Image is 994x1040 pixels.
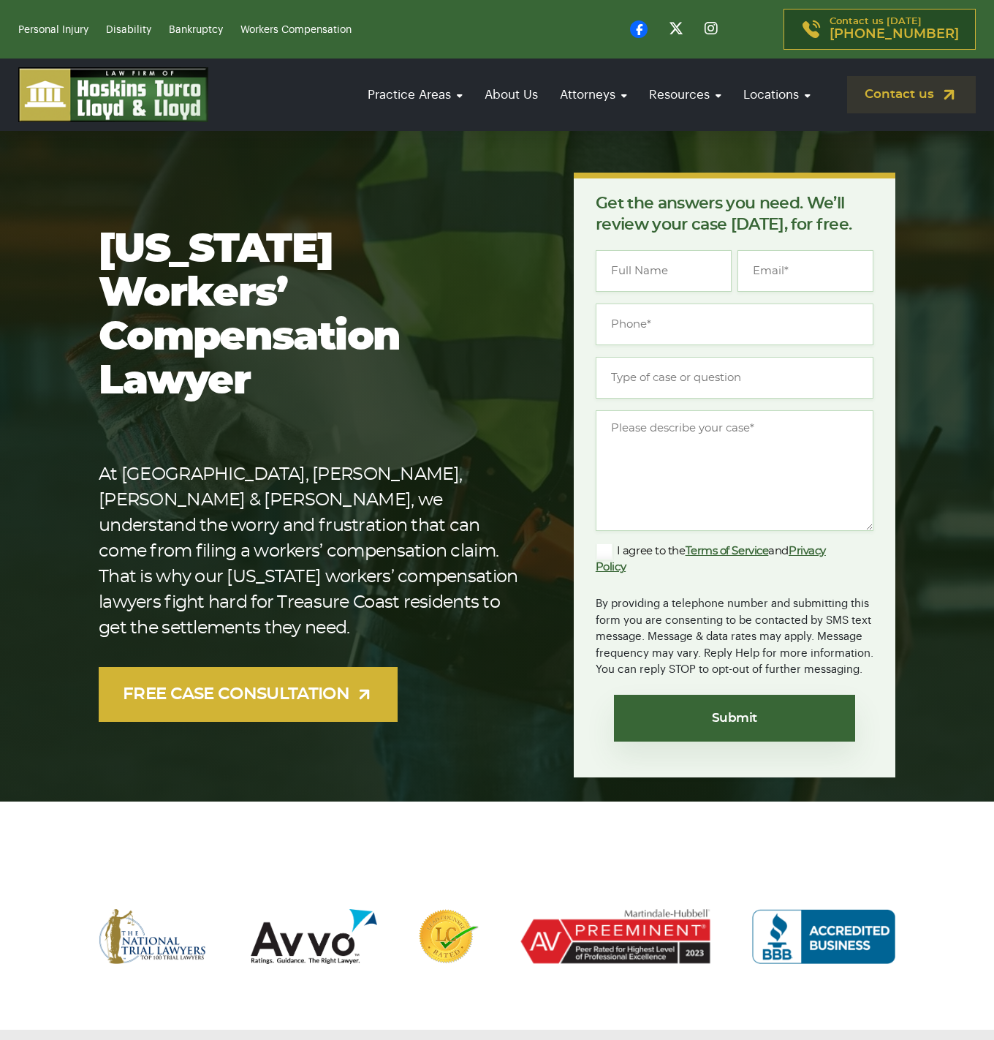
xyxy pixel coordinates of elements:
img: arrow-up-right-light.svg [355,685,373,704]
a: Privacy Policy [596,546,826,573]
div: By providing a telephone number and submitting this form you are consenting to be contacted by SM... [596,587,873,679]
input: Type of case or question [596,357,873,399]
a: Disability [106,25,151,35]
span: [PHONE_NUMBER] [830,27,959,42]
a: FREE CASE CONSULTATION [99,667,398,722]
a: Resources [642,74,729,116]
p: Get the answers you need. We’ll review your case [DATE], for free. [596,193,873,235]
a: Contact us [847,76,976,113]
a: Contact us [DATE][PHONE_NUMBER] [784,9,976,50]
input: Submit [614,695,855,742]
a: Attorneys [553,74,634,116]
img: Lead Counsel Rated [418,909,479,964]
p: Contact us [DATE] [830,17,959,42]
img: The National Trial Lawyers Top 100 Trial Lawyers [99,909,210,964]
a: Personal Injury [18,25,88,35]
input: Phone* [596,304,873,345]
a: Bankruptcy [169,25,223,35]
img: AVVO [251,909,377,964]
label: I agree to the and [596,543,850,575]
a: About Us [477,74,545,116]
a: Locations [736,74,818,116]
a: Practice Areas [360,74,470,116]
input: Email* [737,250,873,292]
img: logo [18,67,208,122]
input: Full Name [596,250,732,292]
a: Terms of Service [686,546,769,557]
h1: [US_STATE] Workers’ Compensation Lawyer [99,228,527,404]
p: At [GEOGRAPHIC_DATA], [PERSON_NAME], [PERSON_NAME] & [PERSON_NAME], we understand the worry and f... [99,462,527,641]
a: Workers Compensation [240,25,352,35]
